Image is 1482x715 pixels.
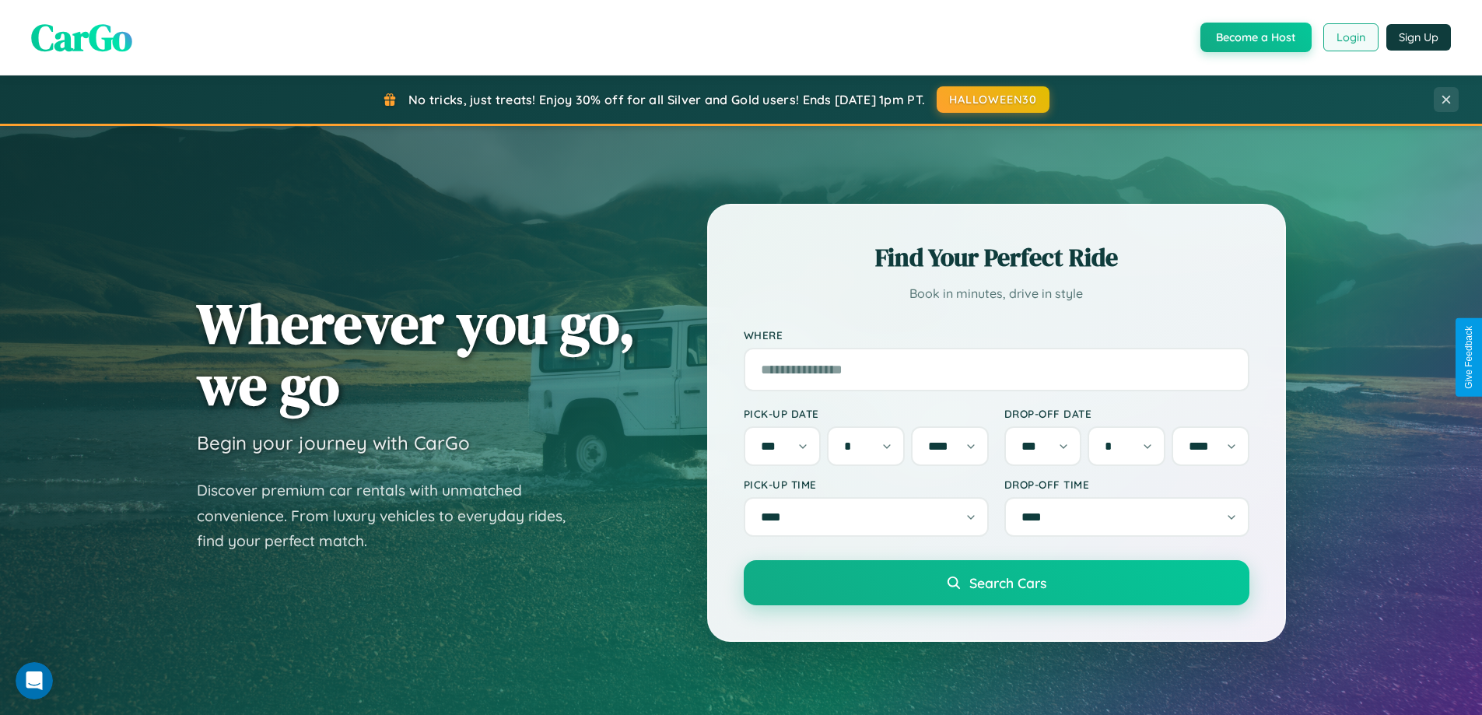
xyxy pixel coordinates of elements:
[1004,478,1249,491] label: Drop-off Time
[937,86,1049,113] button: HALLOWEEN30
[744,328,1249,342] label: Where
[969,574,1046,591] span: Search Cars
[1386,24,1451,51] button: Sign Up
[744,478,989,491] label: Pick-up Time
[1004,407,1249,420] label: Drop-off Date
[408,92,925,107] span: No tricks, just treats! Enjoy 30% off for all Silver and Gold users! Ends [DATE] 1pm PT.
[197,431,470,454] h3: Begin your journey with CarGo
[744,282,1249,305] p: Book in minutes, drive in style
[1323,23,1379,51] button: Login
[744,407,989,420] label: Pick-up Date
[744,560,1249,605] button: Search Cars
[197,478,586,554] p: Discover premium car rentals with unmatched convenience. From luxury vehicles to everyday rides, ...
[31,12,132,63] span: CarGo
[16,662,53,699] iframe: Intercom live chat
[1200,23,1312,52] button: Become a Host
[197,293,636,415] h1: Wherever you go, we go
[744,240,1249,275] h2: Find Your Perfect Ride
[1463,326,1474,389] div: Give Feedback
